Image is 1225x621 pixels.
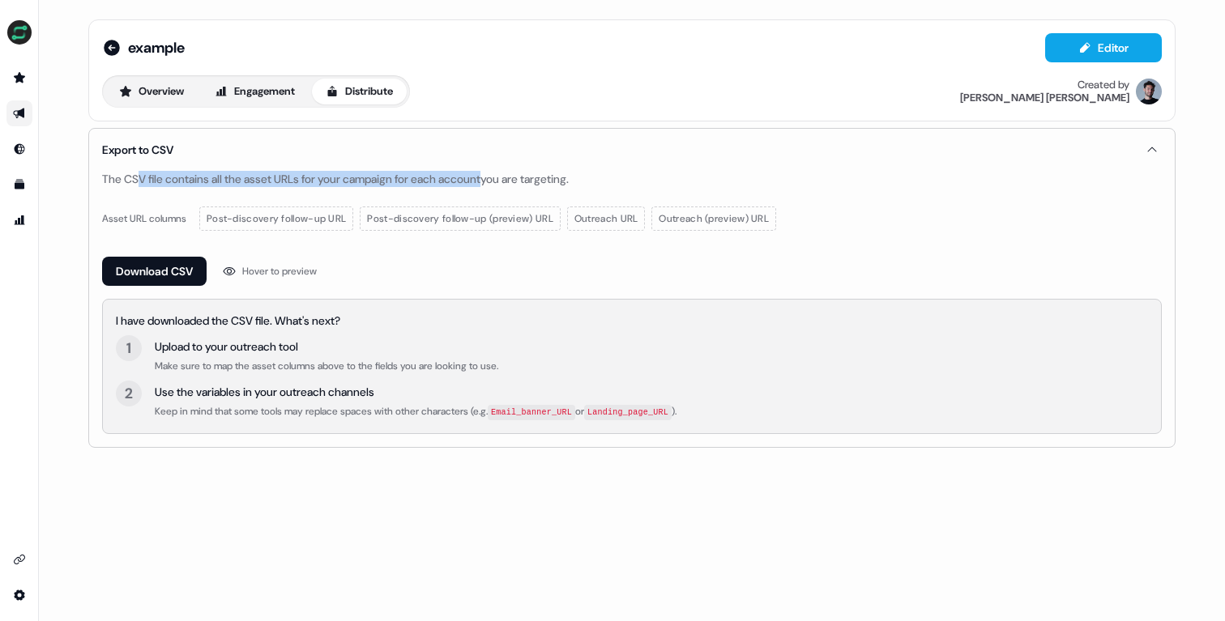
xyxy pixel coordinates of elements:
[155,384,677,400] div: Use the variables in your outreach channels
[126,338,131,358] div: 1
[155,358,498,374] div: Make sure to map the asset columns above to the fields you are looking to use.
[960,91,1129,104] div: [PERSON_NAME] [PERSON_NAME]
[102,257,207,286] button: Download CSV
[116,313,1148,329] div: I have downloaded the CSV file. What's next?
[102,171,1162,447] div: Export to CSV
[6,547,32,572] a: Go to integrations
[574,211,638,227] span: Outreach URL
[102,142,173,158] div: Export to CSV
[1045,41,1162,58] a: Editor
[6,65,32,91] a: Go to prospects
[155,403,677,420] div: Keep in mind that some tools may replace spaces with other characters (e.g. or ).
[6,136,32,162] a: Go to Inbound
[488,405,575,420] code: Email_banner_URL
[1045,33,1162,62] button: Editor
[659,211,769,227] span: Outreach (preview) URL
[155,338,498,355] div: Upload to your outreach tool
[207,211,346,227] span: Post-discovery follow-up URL
[6,100,32,126] a: Go to outbound experience
[1078,79,1129,91] div: Created by
[6,172,32,198] a: Go to templates
[312,79,407,104] button: Distribute
[367,211,553,227] span: Post-discovery follow-up (preview) URL
[102,171,1162,187] div: The CSV file contains all the asset URLs for your campaign for each account you are targeting.
[6,582,32,608] a: Go to integrations
[201,79,309,104] button: Engagement
[1136,79,1162,104] img: Patrick
[6,207,32,233] a: Go to attribution
[125,384,133,403] div: 2
[584,405,672,420] code: Landing_page_URL
[242,263,317,279] div: Hover to preview
[105,79,198,104] button: Overview
[102,211,186,227] div: Asset URL columns
[128,38,185,57] span: example
[102,129,1162,171] button: Export to CSV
